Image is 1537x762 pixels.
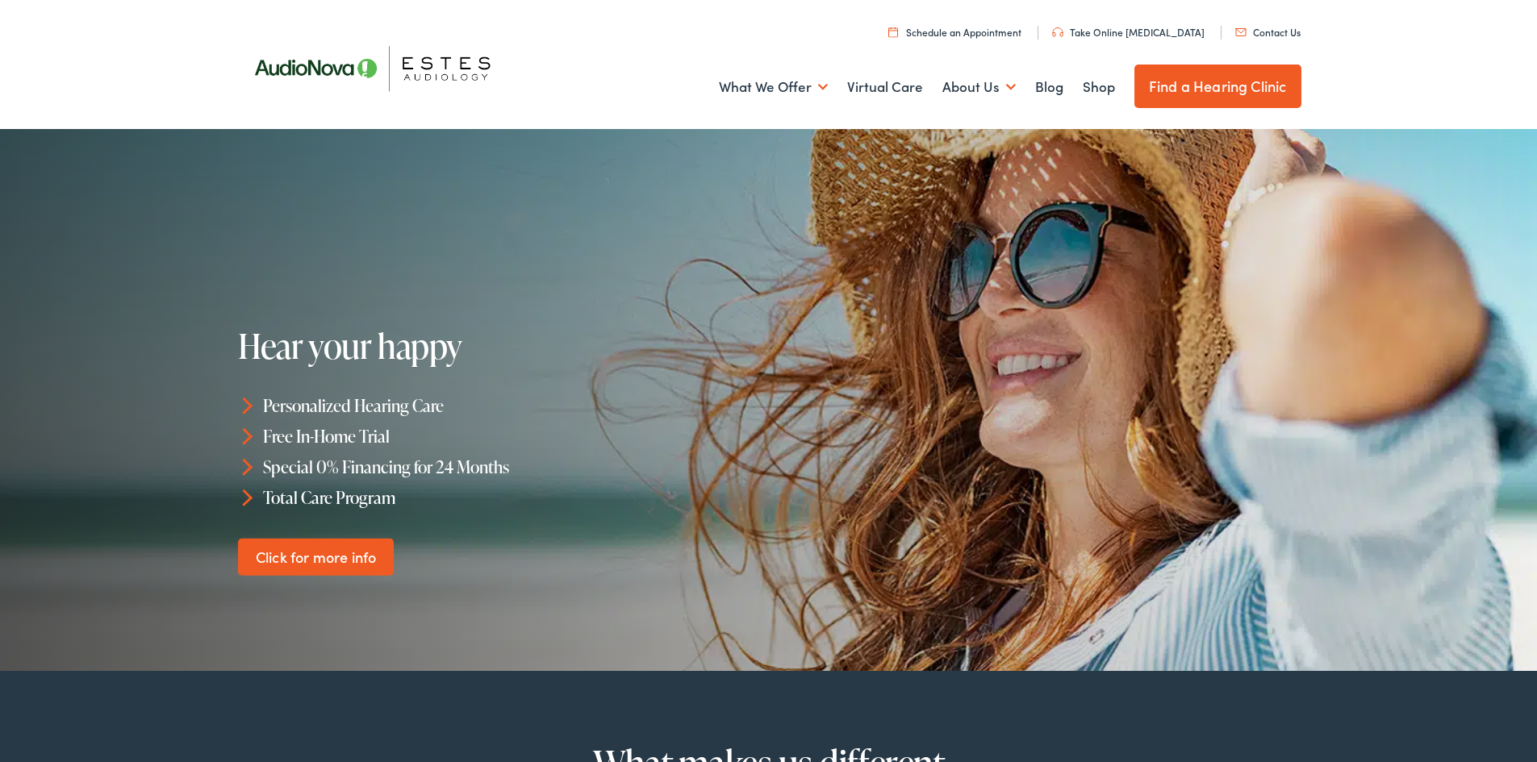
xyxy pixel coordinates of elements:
[238,452,776,482] li: Special 0% Financing for 24 Months
[888,27,898,37] img: utility icon
[238,421,776,452] li: Free In-Home Trial
[1052,27,1063,37] img: utility icon
[1052,25,1205,39] a: Take Online [MEDICAL_DATA]
[1083,57,1115,117] a: Shop
[238,327,729,364] h1: Hear your happy
[847,57,923,117] a: Virtual Care
[238,390,776,421] li: Personalized Hearing Care
[1134,65,1301,108] a: Find a Hearing Clinic
[238,538,394,576] a: Click for more info
[719,57,828,117] a: What We Offer
[238,481,776,512] li: Total Care Program
[888,25,1021,39] a: Schedule an Appointment
[1035,57,1063,117] a: Blog
[1235,28,1247,36] img: utility icon
[1235,25,1301,39] a: Contact Us
[942,57,1016,117] a: About Us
